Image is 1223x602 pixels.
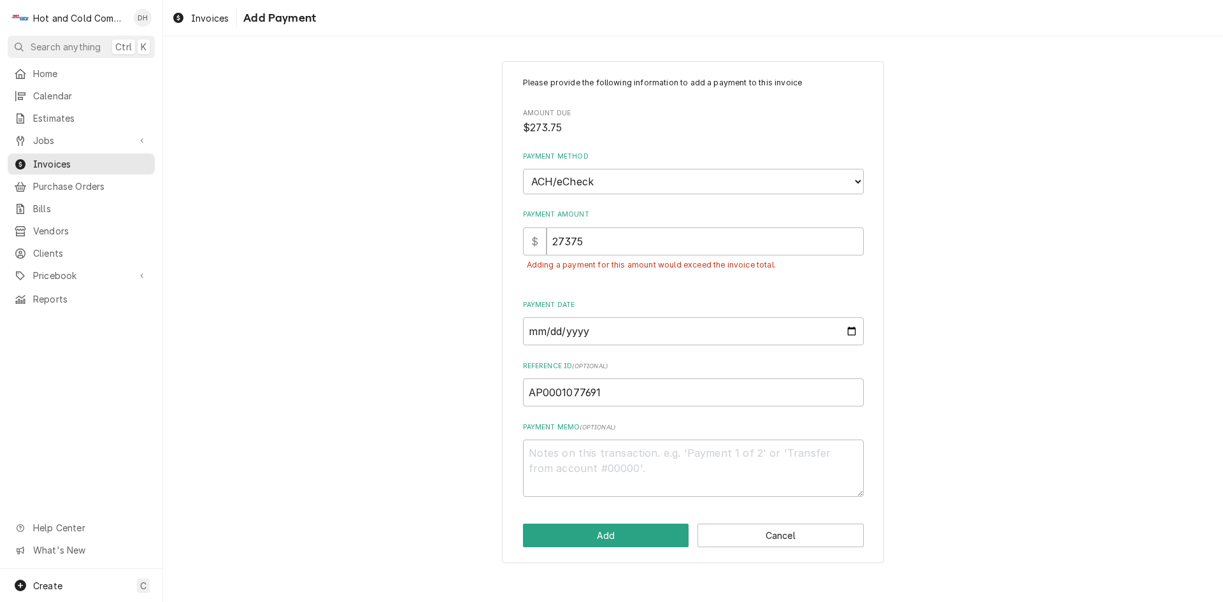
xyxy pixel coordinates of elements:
div: Payment Method [523,152,864,194]
span: Pricebook [33,269,129,282]
span: Add Payment [240,10,316,27]
div: Payment Memo [523,422,864,497]
span: Estimates [33,111,148,125]
div: Reference ID [523,361,864,406]
div: Button Group Row [523,524,864,547]
a: Invoices [8,154,155,175]
span: Search anything [31,40,101,54]
label: Reference ID [523,361,864,371]
div: Amount Due [523,108,864,136]
span: Purchase Orders [33,180,148,193]
a: Go to Help Center [8,517,155,538]
div: Button Group [523,524,864,547]
span: Jobs [33,134,129,147]
label: Payment Date [523,300,864,310]
div: $ [523,227,547,255]
div: DH [134,9,152,27]
span: Amount Due [523,120,864,136]
div: Field Errors [523,255,864,275]
div: Invoice Payment Create/Update [502,61,884,564]
a: Clients [8,243,155,264]
a: Bills [8,198,155,219]
span: $273.75 [523,122,562,134]
span: Home [33,67,148,80]
a: Purchase Orders [8,176,155,197]
button: Cancel [697,524,864,547]
a: Vendors [8,220,155,241]
div: H [11,9,29,27]
a: Estimates [8,108,155,129]
a: Go to Pricebook [8,265,155,286]
span: Vendors [33,224,148,238]
button: Add [523,524,689,547]
span: Invoices [191,11,229,25]
span: Calendar [33,89,148,103]
div: Hot and Cold Commercial Kitchens, Inc. [33,11,127,25]
a: Calendar [8,85,155,106]
button: Search anythingCtrlK [8,36,155,58]
span: Clients [33,247,148,260]
a: Go to What's New [8,540,155,561]
span: ( optional ) [572,362,608,369]
span: Create [33,580,62,591]
a: Home [8,63,155,84]
span: C [140,579,147,592]
div: Payment Date [523,300,864,345]
a: Reports [8,289,155,310]
span: Amount Due [523,108,864,118]
label: Payment Memo [523,422,864,433]
span: What's New [33,543,147,557]
label: Payment Method [523,152,864,162]
p: Please provide the following information to add a payment to this invoice [523,77,864,89]
span: Bills [33,202,148,215]
span: Help Center [33,521,147,534]
div: Daryl Harris's Avatar [134,9,152,27]
div: Payment Amount [523,210,864,284]
label: Payment Amount [523,210,864,220]
div: Hot and Cold Commercial Kitchens, Inc.'s Avatar [11,9,29,27]
span: K [141,40,147,54]
a: Invoices [167,8,234,29]
span: Invoices [33,157,148,171]
span: ( optional ) [580,424,615,431]
span: Ctrl [115,40,132,54]
input: yyyy-mm-dd [523,317,864,345]
div: Invoice Payment Create/Update Form [523,77,864,497]
span: Reports [33,292,148,306]
a: Go to Jobs [8,130,155,151]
